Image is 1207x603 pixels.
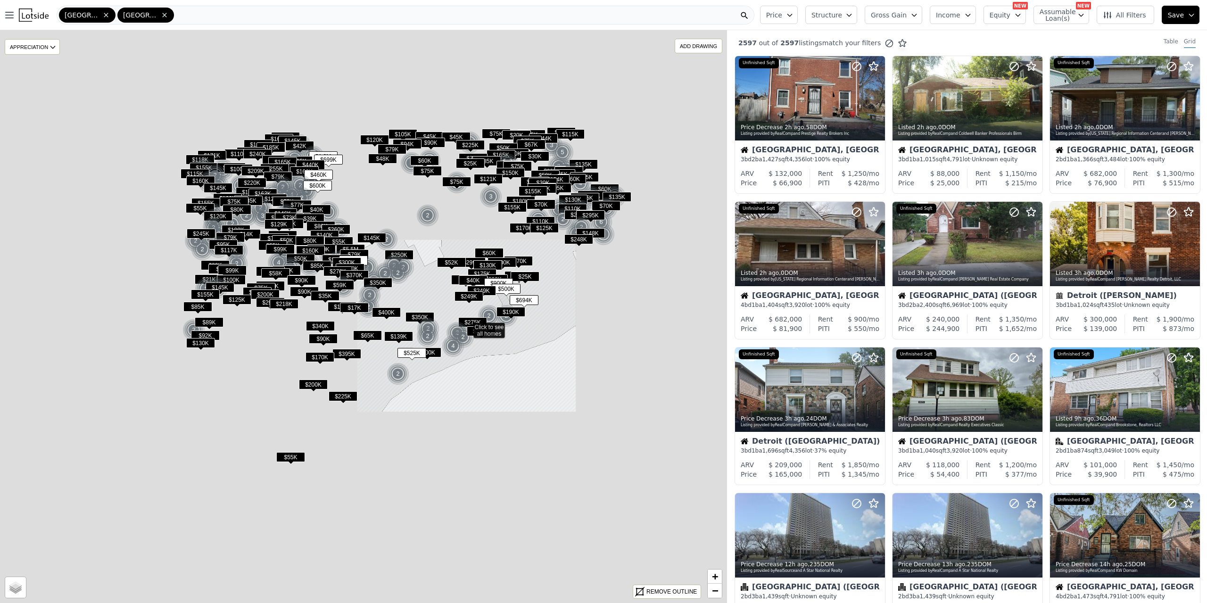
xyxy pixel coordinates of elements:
[554,166,583,180] div: $80K
[19,8,49,22] img: Lotside
[479,185,502,208] div: 3
[557,174,586,184] span: $160K
[991,169,1037,178] div: /mo
[472,156,501,170] div: $85K
[413,166,442,176] span: $75K
[271,132,300,142] span: $138K
[521,151,549,165] div: $30K
[917,124,936,131] time: 2025-09-02 14:43
[769,170,802,177] span: $ 132,000
[976,178,987,188] div: PITI
[741,131,880,137] div: Listing provided by RealComp and Prestige Realty Brokers Inc
[262,155,291,165] span: $149K
[818,178,830,188] div: PITI
[487,150,515,164] div: $165K
[459,153,488,163] span: $70K
[265,134,293,148] div: $169K
[304,170,333,183] div: $460K
[528,183,556,197] div: $115K
[241,166,270,176] span: $209K
[569,159,598,169] span: $135K
[529,178,557,191] div: $30K
[521,177,549,190] div: $325K
[204,164,227,187] img: g1.png
[570,172,599,182] span: $115K
[569,159,598,173] div: $135K
[541,174,570,188] div: $104K
[789,156,805,163] span: 4,356
[936,10,960,20] span: Income
[531,170,560,180] span: $50K
[556,129,585,143] div: $115K
[262,155,291,169] div: $149K
[898,131,1038,137] div: Listing provided by RealComp and Coldwell Banker Professionals Birm
[590,184,619,194] span: $60K
[603,185,627,208] img: g1.png
[496,168,525,182] div: $150K
[987,178,1037,188] div: /mo
[290,166,319,180] div: $160K
[415,132,444,141] span: $45K
[271,132,300,146] div: $138K
[479,185,503,208] img: g1.png
[244,140,273,149] span: $125K
[898,156,1037,163] div: 3 bd 1 ba sqft lot · Unknown equity
[472,156,501,166] span: $85K
[529,178,557,188] span: $30K
[238,178,266,188] span: $220K
[207,174,230,197] img: g1.png
[587,185,610,207] div: 3
[898,124,1038,131] div: Listed , 0 DOM
[1040,8,1070,22] span: Assumable Loan(s)
[556,129,585,139] span: $115K
[930,6,976,24] button: Income
[603,192,631,206] div: $135K
[513,136,542,149] div: $75K
[1133,178,1145,188] div: PITI
[741,146,879,156] div: [GEOGRAPHIC_DATA], [GEOGRAPHIC_DATA]
[212,158,235,181] img: g1.png
[551,141,574,164] div: 5
[741,146,748,154] img: House
[400,152,423,174] div: 2
[818,169,833,178] div: Rent
[1056,124,1195,131] div: Listed , 0 DOM
[999,170,1024,177] span: $ 1,150
[541,174,570,184] span: $104K
[1088,179,1117,187] span: $ 76,900
[272,176,295,198] img: g1.png
[237,147,265,157] span: $50K
[1104,156,1120,163] span: 3,484
[546,169,575,179] span: $45K
[236,187,265,201] div: $160K
[393,139,422,153] div: $94K
[264,172,292,182] span: $79K
[920,156,936,163] span: 1,015
[360,135,389,145] span: $120K
[741,178,757,188] div: Price
[285,141,314,151] span: $42K
[500,149,529,158] span: $40K
[442,132,471,142] span: $45K
[529,133,558,147] div: $144K
[458,131,481,154] img: g1.png
[554,157,578,180] img: g1.png
[811,10,842,20] span: Structure
[805,6,857,24] button: Structure
[302,145,325,168] img: g1.png
[459,153,488,167] div: $70K
[229,174,252,197] img: g1.png
[1054,58,1094,68] div: Unfinished Sqft
[554,157,577,180] div: 2
[283,148,306,170] div: 2
[741,124,880,131] div: Price Decrease , 58 DOM
[842,170,867,177] span: $ 1,250
[302,145,324,168] div: 3
[1050,56,1199,194] a: Listed 2h ago,0DOMListing provided by[US_STATE] Regional Information Centerand [PERSON_NAME]Unfin...
[1056,146,1194,156] div: [GEOGRAPHIC_DATA], [GEOGRAPHIC_DATA]
[762,156,778,163] span: 1,427
[224,149,253,163] div: $110K
[272,176,294,198] div: 2
[898,178,914,188] div: Price
[236,187,265,197] span: $160K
